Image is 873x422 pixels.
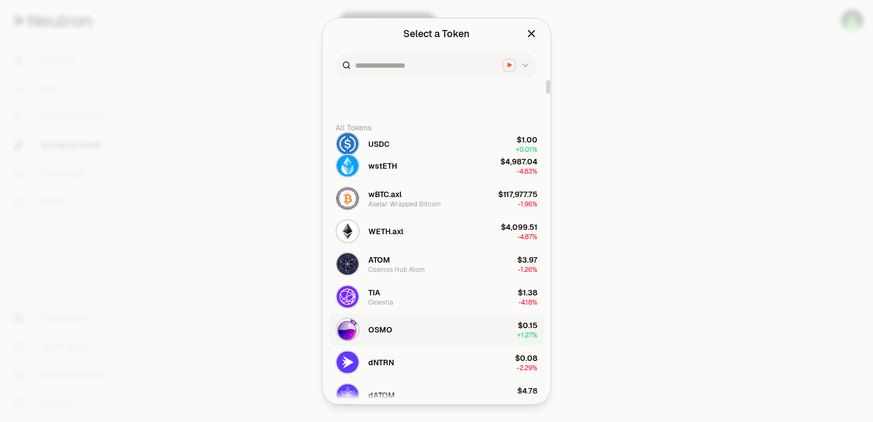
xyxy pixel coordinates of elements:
img: ATOM Logo [337,253,358,275]
button: dATOM LogodATOM$4.78-1.70% [329,378,544,411]
span: USDC [368,138,390,149]
button: Neutron LogoNeutron Logo [503,58,531,72]
div: $1.38 [518,287,537,298]
span: + 0.01% [516,145,537,153]
div: Cosmos Hub Atom [368,265,425,274]
img: TIA Logo [337,286,358,307]
div: Axelar Wrapped Bitcoin [368,199,441,208]
span: ATOM [368,254,390,265]
button: TIA LogoTIACelestia$1.38-4.18% [329,280,544,313]
span: dATOM [368,389,395,400]
span: wstETH [368,160,397,171]
div: $0.15 [518,319,537,330]
div: $0.08 [515,352,537,363]
div: $3.97 [517,254,537,265]
div: Select a Token [403,26,470,41]
button: wstETH LogowstETH$4,987.04-4.83% [329,149,544,182]
div: $1.00 [517,134,537,145]
div: $4,987.04 [500,156,537,167]
button: USDC LogoUSDC$1.00+0.01% [329,127,544,160]
span: TIA [368,287,380,298]
span: dNTRN [368,356,394,367]
span: -1.96% [518,199,537,208]
span: OSMO [368,324,392,335]
img: dATOM Logo [337,384,358,406]
img: WETH.axl Logo [337,220,358,242]
button: wBTC.axl LogowBTC.axlAxelar Wrapped Bitcoin$117,977.75-1.96% [329,182,544,215]
span: wBTC.axl [368,188,402,199]
span: -4.18% [518,298,537,306]
img: Neutron Logo [504,60,515,70]
img: wBTC.axl Logo [337,187,358,209]
img: USDC Logo [337,133,358,154]
button: ATOM LogoATOMCosmos Hub Atom$3.97-1.26% [329,247,544,280]
img: OSMO Logo [337,318,358,340]
span: -2.29% [517,363,537,372]
span: + 1.27% [517,330,537,339]
button: OSMO LogoOSMO$0.15+1.27% [329,313,544,346]
span: -1.26% [518,265,537,274]
button: WETH.axl LogoWETH.axl$4,099.51-4.87% [329,215,544,247]
div: All Tokens [329,116,544,138]
div: $4,099.51 [501,221,537,232]
span: -4.87% [517,232,537,241]
button: dNTRN LogodNTRN$0.08-2.29% [329,346,544,378]
span: -4.83% [517,167,537,175]
span: WETH.axl [368,225,403,236]
span: -1.70% [518,396,537,405]
div: Celestia [368,298,393,306]
div: $4.78 [517,385,537,396]
img: dNTRN Logo [337,351,358,373]
img: wstETH Logo [337,154,358,176]
div: $117,977.75 [498,188,537,199]
button: Close [525,26,537,41]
